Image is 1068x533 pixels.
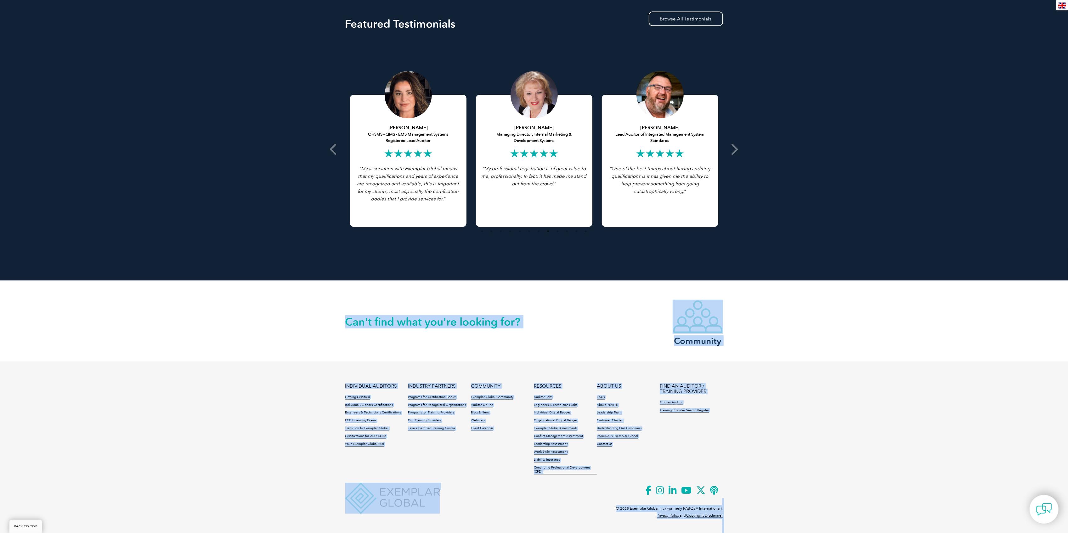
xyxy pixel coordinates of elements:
[597,403,618,407] a: About iNARTE
[555,228,561,235] button: 9 of 4
[597,419,623,423] a: Customer Charter
[345,403,393,407] a: Individual Auditors Certifications
[607,149,714,159] h2: ★★★★★
[355,125,462,144] h5: OHSMS - QMS - EMS Management Systems Registered Lead Auditor
[388,125,428,131] strong: [PERSON_NAME]
[345,384,397,389] a: INDIVIDUAL AUDITORS
[534,403,577,407] a: Engineers & Technicians Jobs
[498,228,504,235] button: 3 of 4
[345,19,723,29] h2: Featured Testimonials
[640,125,680,131] strong: [PERSON_NAME]
[481,149,588,159] h2: ★★★★★
[408,384,455,389] a: INDUSTRY PARTNERS
[9,520,42,533] a: BACK TO TOP
[526,228,533,235] button: 6 of 4
[597,384,621,389] a: ABOUT US
[673,300,723,345] a: Community
[607,125,714,144] h5: Lead Auditor of Integrated Management System Standards
[1036,502,1052,517] img: contact-chat.png
[597,411,621,415] a: Leadership Team
[660,384,723,394] a: FIND AN AUDITOR / TRAINING PROVIDER
[345,317,534,327] h2: Can't find what you're looking for?
[534,411,570,415] a: Individual Digital Badges
[408,403,466,407] a: Programs for Recognized Organizations
[610,166,710,194] em: “
[616,505,723,512] p: © 2025 Exemplar Global Inc (Formerly RABQSA International).
[660,408,709,413] a: Training Provider Search Register
[574,228,580,235] button: 11 of 4
[597,427,641,431] a: Understanding Our Customers
[471,395,513,400] a: Exemplar Global Community
[479,228,485,235] button: 1 of 4
[357,166,459,202] i: “My association with Exemplar Global means that my qualifications and years of experience are rec...
[534,442,568,447] a: Leadership Assessment
[649,12,723,26] a: Browse All Testimonials
[597,442,612,447] a: Contact Us
[657,512,723,519] p: and
[683,189,684,194] span: .
[583,228,589,235] button: 12 of 4
[408,419,441,423] a: Our Training Providers
[657,513,680,518] a: Privacy Policy
[545,228,551,235] button: 8 of 4
[471,403,493,407] a: Auditor Online
[517,228,523,235] button: 5 of 4
[534,435,583,439] a: Conflict Management Assessment
[345,483,440,514] img: Exemplar Global
[660,401,683,405] a: Find an Auditor
[482,166,587,187] i: My professional registration is of great value to me, professionally. In fact, it has made me sta...
[489,228,495,235] button: 2 of 4
[610,166,710,194] i: ”
[534,419,577,423] a: Organizational Digital Badges
[471,384,500,389] a: COMMUNITY
[408,411,454,415] a: Programs for Training Providers
[345,427,389,431] a: Transition to Exemplar Global
[534,466,597,474] a: Continuing Professional Development (CPD)
[345,435,386,439] a: Certifications for ASQ CQAs
[534,384,561,389] a: RESOURCES
[534,450,568,455] a: Work Style Assessment
[482,166,484,172] em: “
[345,411,401,415] a: Engineers & Technicians Certifications
[673,337,723,345] h3: Community
[345,395,370,400] a: Getting Certified
[471,427,493,431] a: Event Calendar
[597,435,638,439] a: RABQSA is Exemplar Global
[534,427,577,431] a: Exemplar Global Assessments
[514,125,554,131] strong: [PERSON_NAME]
[1058,3,1066,8] img: en
[471,411,489,415] a: Blog & News
[597,395,605,400] a: FAQs
[612,166,710,194] span: One of the best things about having auditing qualifications is it has given me the ability to hel...
[408,395,456,400] a: Programs for Certification Bodies
[355,149,462,159] h2: ★★★★★
[408,427,455,431] a: Take a Certified Training Course
[687,513,723,518] a: Copyright Disclaimer
[345,419,376,423] a: FCC Licensing Exams
[507,228,514,235] button: 4 of 4
[673,300,723,334] img: icon-community.webp
[534,395,552,400] a: Auditor Jobs
[471,419,485,423] a: Webinars
[534,458,560,463] a: Liability Insurance
[536,228,542,235] button: 7 of 4
[564,228,570,235] button: 10 of 4
[345,442,384,447] a: Your Exemplar Global ROI
[481,125,588,144] h5: Managing Director, Internal Marketing & Development Systems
